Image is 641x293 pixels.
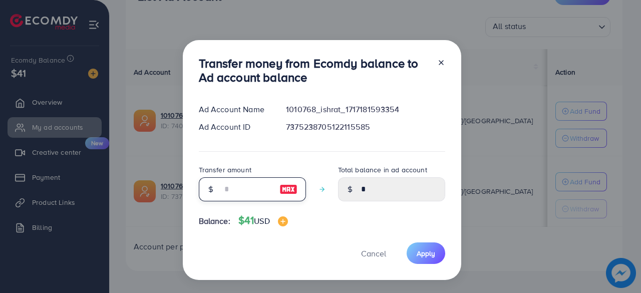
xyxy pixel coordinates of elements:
[407,242,445,264] button: Apply
[191,121,278,133] div: Ad Account ID
[279,183,297,195] img: image
[199,56,429,85] h3: Transfer money from Ecomdy balance to Ad account balance
[238,214,288,227] h4: $41
[361,248,386,259] span: Cancel
[278,104,453,115] div: 1010768_ishrat_1717181593354
[338,165,427,175] label: Total balance in ad account
[278,216,288,226] img: image
[254,215,269,226] span: USD
[278,121,453,133] div: 7375238705122115585
[199,215,230,227] span: Balance:
[417,248,435,258] span: Apply
[199,165,251,175] label: Transfer amount
[191,104,278,115] div: Ad Account Name
[349,242,399,264] button: Cancel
